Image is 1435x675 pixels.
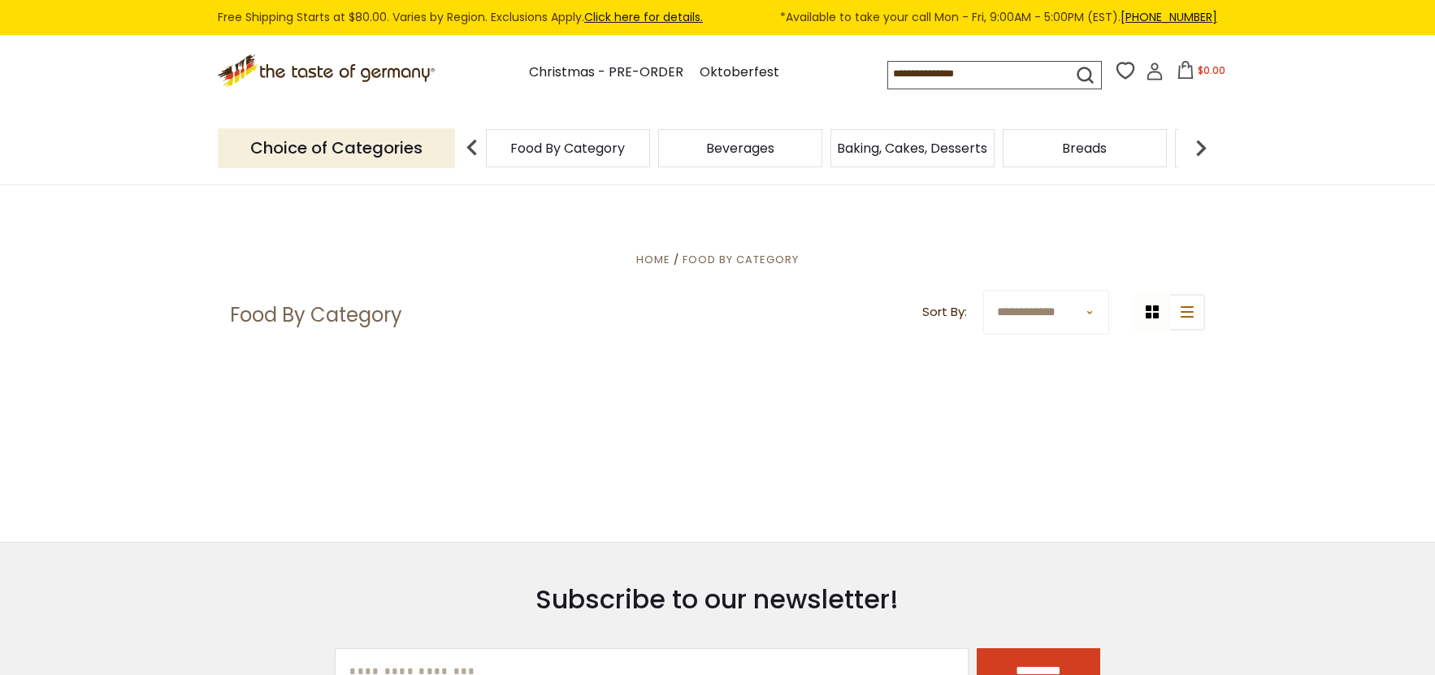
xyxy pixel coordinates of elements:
[529,62,683,84] a: Christmas - PRE-ORDER
[706,142,774,154] a: Beverages
[218,128,455,168] p: Choice of Categories
[1062,142,1107,154] a: Breads
[683,252,799,267] a: Food By Category
[510,142,625,154] a: Food By Category
[700,62,779,84] a: Oktoberfest
[1198,63,1225,77] span: $0.00
[218,8,1217,27] div: Free Shipping Starts at $80.00. Varies by Region. Exclusions Apply.
[335,583,1099,616] h3: Subscribe to our newsletter!
[230,303,402,327] h1: Food By Category
[636,252,670,267] a: Home
[837,142,987,154] a: Baking, Cakes, Desserts
[922,302,967,322] label: Sort By:
[1167,61,1236,85] button: $0.00
[584,9,703,25] a: Click here for details.
[780,8,1217,27] span: *Available to take your call Mon - Fri, 9:00AM - 5:00PM (EST).
[1185,132,1217,164] img: next arrow
[456,132,488,164] img: previous arrow
[1121,9,1217,25] a: [PHONE_NUMBER]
